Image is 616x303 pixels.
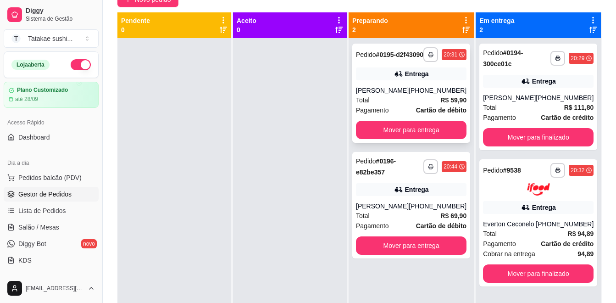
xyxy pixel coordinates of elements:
strong: Cartão de crédito [541,240,594,247]
div: Acesso Rápido [4,115,99,130]
span: Pagamento [483,112,516,123]
div: [PHONE_NUMBER] [536,219,594,229]
div: [PERSON_NAME] [483,93,536,102]
strong: Cartão de débito [416,107,466,114]
strong: # 0196-e82be357 [356,157,396,176]
span: Pagamento [483,239,516,249]
a: Salão / Mesas [4,220,99,235]
strong: # 0194-300ce01c [483,49,523,67]
span: T [11,34,21,43]
span: Pedido [483,167,503,174]
span: Dashboard [18,133,50,142]
strong: R$ 59,90 [440,96,466,104]
span: Total [483,102,497,112]
div: [PHONE_NUMBER] [536,93,594,102]
strong: R$ 69,90 [440,212,466,219]
div: 20:31 [444,51,457,58]
p: Em entrega [479,16,514,25]
p: Preparando [352,16,388,25]
p: Pendente [121,16,150,25]
div: Tatakae sushi ... [28,34,72,43]
span: [EMAIL_ADDRESS][DOMAIN_NAME] [26,285,84,292]
div: [PHONE_NUMBER] [409,202,466,211]
a: Dashboard [4,130,99,145]
strong: R$ 94,89 [568,230,594,237]
span: KDS [18,256,32,265]
a: Gestor de Pedidos [4,187,99,202]
div: Loja aberta [11,60,50,70]
span: Total [483,229,497,239]
button: Alterar Status [71,59,91,70]
span: Pedido [483,49,503,56]
strong: Cartão de crédito [541,114,594,121]
img: ifood [527,183,550,196]
a: Diggy Botnovo [4,236,99,251]
p: 2 [479,25,514,34]
div: Entrega [405,69,429,79]
p: 0 [237,25,256,34]
div: Everton Ceconelo [483,219,536,229]
span: Cobrar na entrega [483,249,535,259]
div: [PERSON_NAME] [356,202,409,211]
span: Pagamento [356,105,389,115]
span: Sistema de Gestão [26,15,95,22]
button: Mover para finalizado [483,128,594,146]
p: Aceito [237,16,256,25]
div: 20:44 [444,163,457,170]
div: 20:29 [571,55,584,62]
span: Diggy [26,7,95,15]
span: Pedidos balcão (PDV) [18,173,82,182]
span: Gestor de Pedidos [18,190,72,199]
span: Pedido [356,157,376,165]
span: Total [356,211,370,221]
article: Plano Customizado [17,87,68,94]
div: Entrega [532,77,556,86]
button: Mover para finalizado [483,264,594,283]
div: 20:32 [571,167,584,174]
button: Pedidos balcão (PDV) [4,170,99,185]
span: Pagamento [356,221,389,231]
div: [PHONE_NUMBER] [409,86,466,95]
div: Entrega [405,185,429,194]
div: [PERSON_NAME] [356,86,409,95]
button: Select a team [4,29,99,48]
span: Diggy Bot [18,239,46,248]
a: DiggySistema de Gestão [4,4,99,26]
button: Mover para entrega [356,236,466,255]
a: KDS [4,253,99,268]
strong: R$ 111,80 [564,104,594,111]
span: Pedido [356,51,376,58]
strong: # 0195-d2f43090 [376,51,424,58]
article: até 28/09 [15,95,38,103]
strong: 94,89 [577,250,594,258]
span: Salão / Mesas [18,223,59,232]
strong: # 9538 [503,167,521,174]
p: 0 [121,25,150,34]
p: 2 [352,25,388,34]
span: Lista de Pedidos [18,206,66,215]
div: Dia a dia [4,156,99,170]
div: Entrega [532,203,556,212]
button: Mover para entrega [356,121,466,139]
a: Lista de Pedidos [4,203,99,218]
strong: Cartão de débito [416,222,466,230]
button: [EMAIL_ADDRESS][DOMAIN_NAME] [4,277,99,299]
a: Plano Customizadoaté 28/09 [4,82,99,108]
span: Total [356,95,370,105]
